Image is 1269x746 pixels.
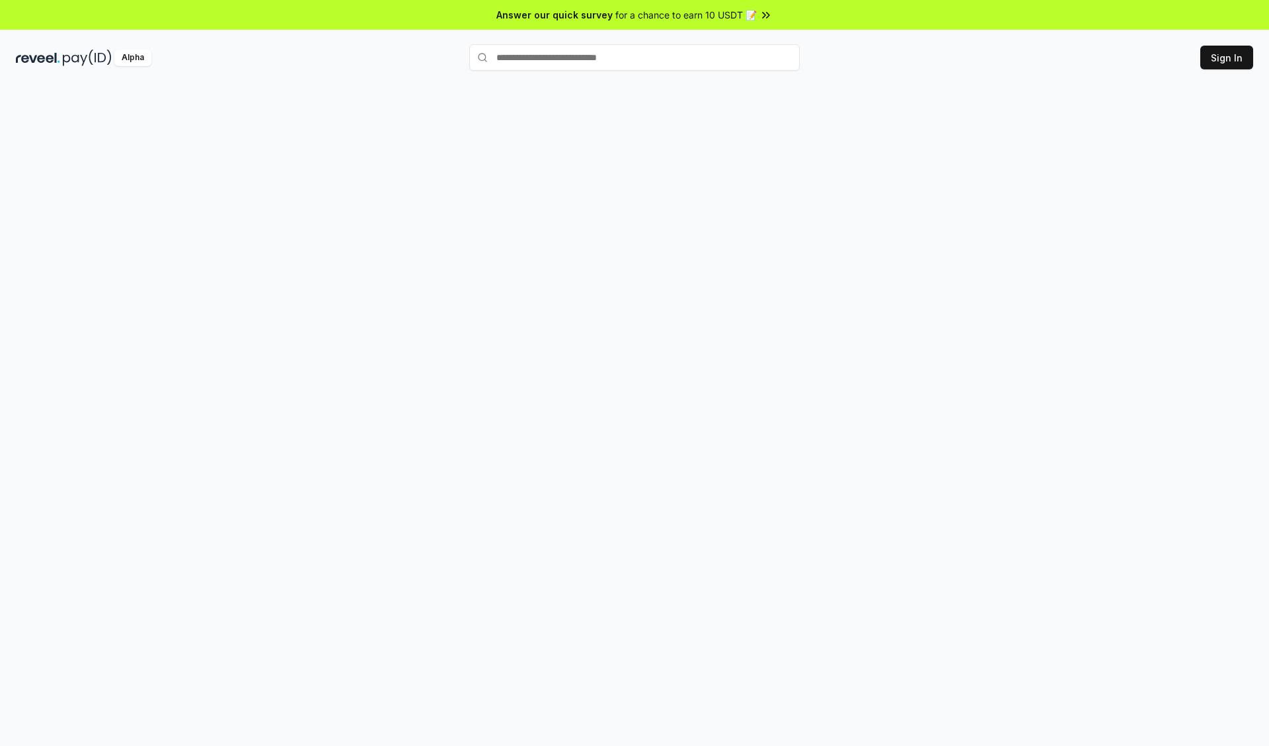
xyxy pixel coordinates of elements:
span: Answer our quick survey [496,8,613,22]
button: Sign In [1200,46,1253,69]
div: Alpha [114,50,151,66]
img: reveel_dark [16,50,60,66]
span: for a chance to earn 10 USDT 📝 [615,8,757,22]
img: pay_id [63,50,112,66]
